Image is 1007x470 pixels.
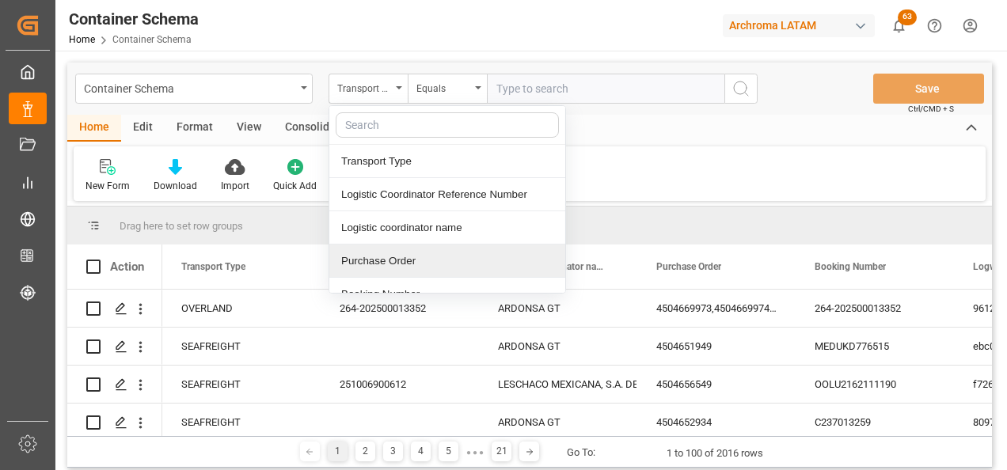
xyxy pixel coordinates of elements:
div: SEAFREIGHT [162,328,321,365]
span: Ctrl/CMD + S [908,103,954,115]
div: LESCHACO MEXICANA, S.A. DE C.V. [498,366,618,403]
div: Equals [416,78,470,96]
div: C237013259 [796,404,954,441]
div: Quick Add [273,179,317,193]
div: 2 [355,442,375,461]
input: Type to search [487,74,724,104]
button: open menu [75,74,313,104]
div: 264-202500013352 [796,290,954,327]
button: Archroma LATAM [723,10,881,40]
div: Home [67,115,121,142]
div: Go To: [567,445,595,461]
div: Booking Number [329,278,565,311]
div: OOLU2162111190 [796,366,954,403]
div: 4504669973,4504669974,4504669976,4504670403,4504669975,4504669962 [637,290,796,327]
div: Container Schema [84,78,295,97]
div: ● ● ● [466,446,484,458]
button: Help Center [917,8,952,44]
button: Save [873,74,984,104]
div: Press SPACE to select this row. [67,290,162,328]
div: Consolidate [273,115,358,142]
div: 1 to 100 of 2016 rows [667,445,763,461]
div: Format [165,115,225,142]
div: SEAFREIGHT [162,404,321,441]
span: Transport Type [181,261,245,272]
div: SEAFREIGHT [162,366,321,403]
div: Purchase Order [329,244,565,278]
input: Search [336,112,559,138]
div: 4 [411,442,431,461]
div: MEDUKD776515 [796,328,954,365]
div: ARDONSA GT [498,290,618,327]
span: Booking Number [815,261,886,272]
div: Transport Type [337,78,391,96]
div: ARDONSA GT [498,404,618,441]
button: show 63 new notifications [881,8,917,44]
button: search button [724,74,758,104]
div: View [225,115,273,142]
div: Container Schema [69,7,199,31]
div: Logistic Coordinator Reference Number [329,178,565,211]
div: 21 [492,442,511,461]
div: Import [221,179,249,193]
span: Purchase Order [656,261,721,272]
div: 251006900612 [321,366,479,403]
div: Transport Type [329,145,565,178]
div: 264-202500013352 [321,290,479,327]
div: Edit [121,115,165,142]
button: close menu [329,74,408,104]
div: Press SPACE to select this row. [67,404,162,442]
div: 4504652934 [637,404,796,441]
div: Logistic coordinator name [329,211,565,244]
a: Home [69,34,95,45]
button: open menu [408,74,487,104]
div: Download [154,179,197,193]
span: 63 [898,9,917,25]
div: Action [110,260,144,274]
div: Press SPACE to select this row. [67,328,162,366]
div: 5 [439,442,458,461]
div: 4504651949 [637,328,796,365]
div: OVERLAND [162,290,321,327]
div: ARDONSA GT [498,328,618,365]
div: Press SPACE to select this row. [67,366,162,404]
div: New Form [85,179,130,193]
div: 4504656549 [637,366,796,403]
span: Drag here to set row groups [120,220,243,232]
div: 3 [383,442,403,461]
div: 1 [328,442,348,461]
div: Archroma LATAM [723,14,875,37]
